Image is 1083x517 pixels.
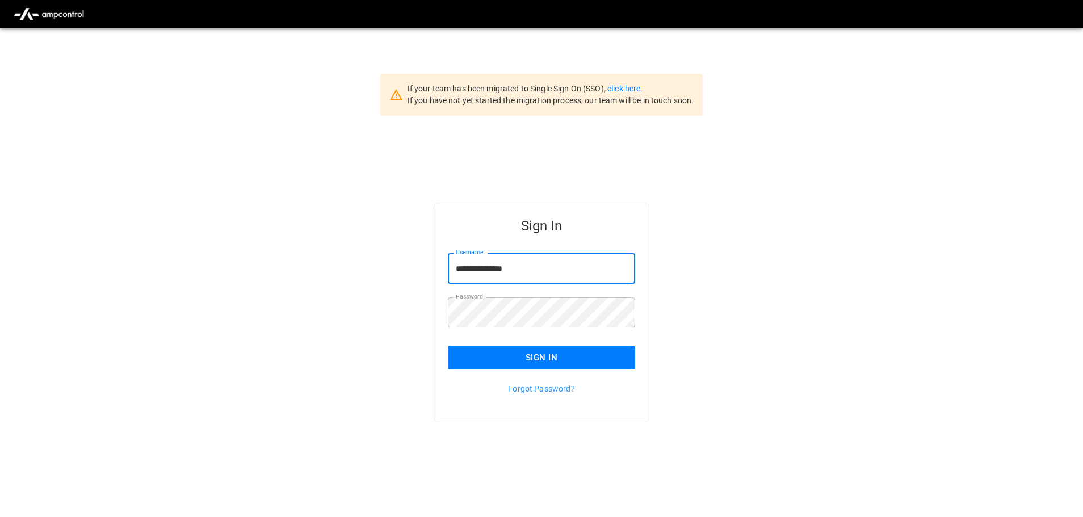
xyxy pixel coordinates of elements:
p: Forgot Password? [448,383,635,394]
img: ampcontrol.io logo [9,3,89,25]
h5: Sign In [448,217,635,235]
a: click here. [607,84,643,93]
span: If you have not yet started the migration process, our team will be in touch soon. [408,96,694,105]
label: Username [456,248,483,257]
label: Password [456,292,483,301]
button: Sign In [448,346,635,369]
span: If your team has been migrated to Single Sign On (SSO), [408,84,607,93]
